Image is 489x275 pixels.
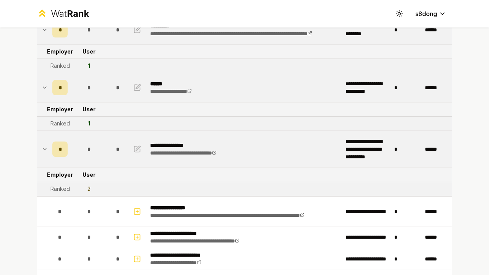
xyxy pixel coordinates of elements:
td: User [71,168,107,182]
td: User [71,45,107,59]
a: WatRank [37,8,89,20]
div: Ranked [50,185,70,193]
div: 1 [88,120,90,127]
span: Rank [67,8,89,19]
button: s8dong [409,7,452,21]
td: Employer [49,45,71,59]
td: Employer [49,103,71,116]
td: User [71,103,107,116]
div: Ranked [50,120,70,127]
div: Ranked [50,62,70,70]
div: 1 [88,62,90,70]
td: Employer [49,168,71,182]
div: 2 [87,185,91,193]
div: Wat [51,8,89,20]
span: s8dong [415,9,437,18]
